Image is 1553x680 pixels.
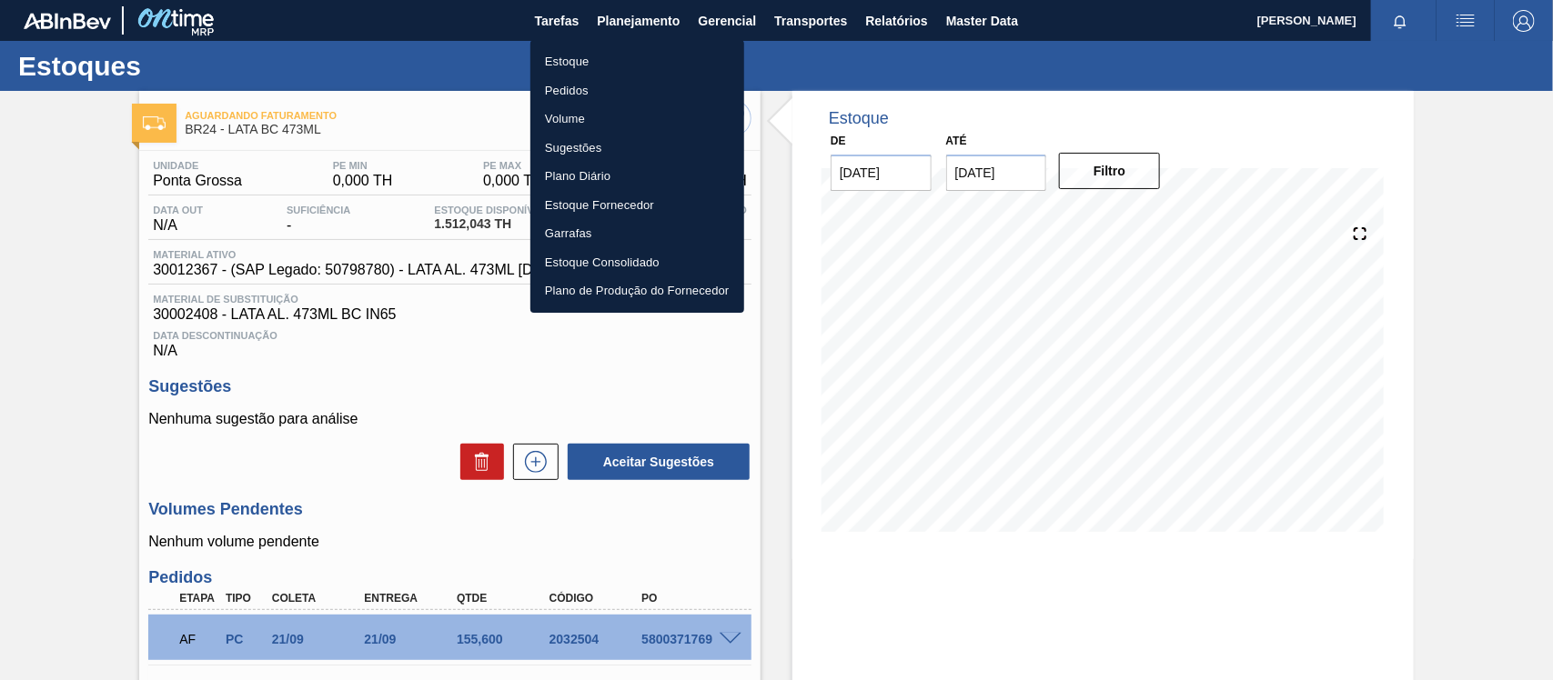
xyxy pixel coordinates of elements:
[530,134,744,163] a: Sugestões
[530,47,744,76] a: Estoque
[530,76,744,105] a: Pedidos
[530,105,744,134] a: Volume
[530,248,744,277] a: Estoque Consolidado
[530,276,744,305] a: Plano de Produção do Fornecedor
[530,191,744,220] a: Estoque Fornecedor
[530,162,744,191] a: Plano Diário
[530,219,744,248] a: Garrafas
